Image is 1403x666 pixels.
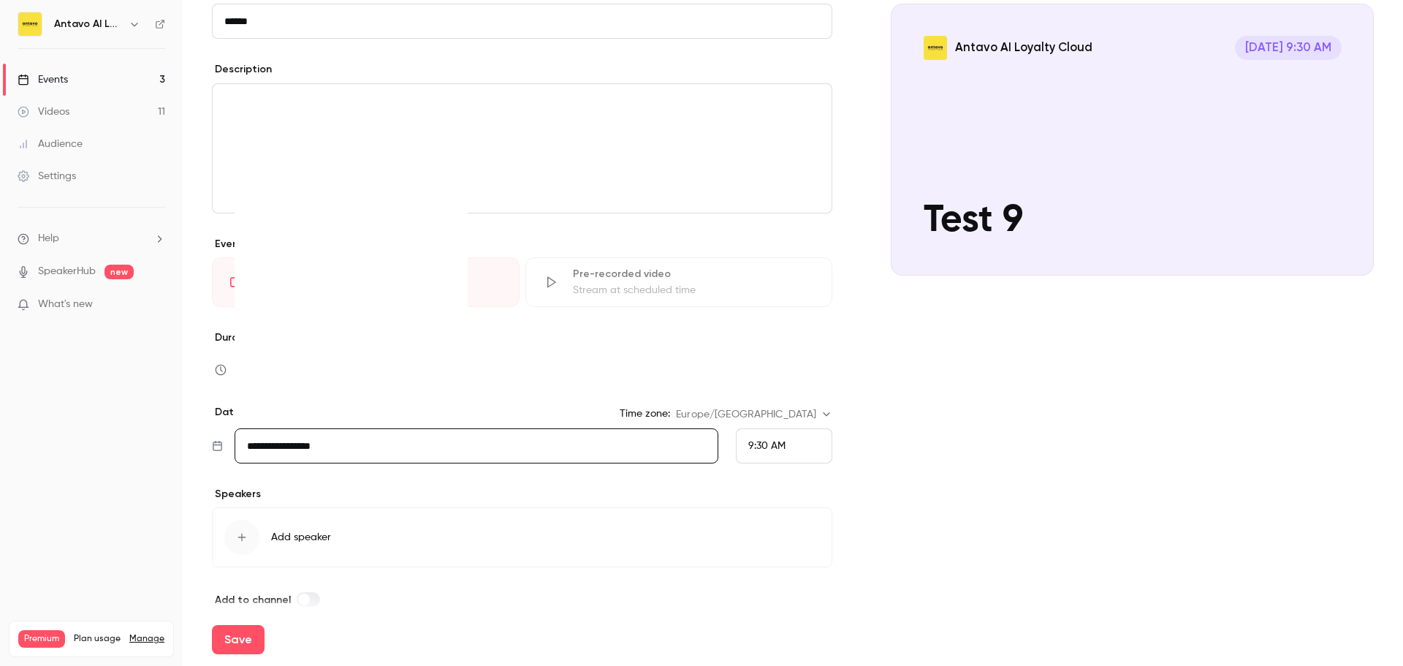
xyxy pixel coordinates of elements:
[212,237,832,251] p: Event type
[736,428,832,463] div: From
[38,264,96,279] a: SpeakerHub
[212,62,272,77] label: Description
[18,231,165,246] li: help-dropdown-opener
[271,530,331,545] span: Add speaker
[129,633,164,645] a: Manage
[18,630,65,648] span: Premium
[38,231,59,246] span: Help
[18,72,68,87] div: Events
[215,594,291,606] span: Add to channel
[212,507,832,567] button: Add speaker
[748,441,786,451] span: 9:30 AM
[573,283,815,298] div: Stream at scheduled time
[620,406,670,421] label: Time zone:
[148,298,165,311] iframe: Noticeable Trigger
[573,267,815,281] div: Pre-recorded video
[212,405,288,420] p: Date and time
[213,84,832,213] div: editor
[18,105,69,119] div: Videos
[212,625,265,654] button: Save
[18,169,76,183] div: Settings
[54,17,123,31] h6: Antavo AI Loyalty Cloud
[38,297,93,312] span: What's new
[74,633,121,645] span: Plan usage
[212,257,520,307] div: LiveGo live at scheduled time
[212,487,832,502] p: Speakers
[235,428,718,463] input: Tue, Feb 17, 2026
[212,83,832,213] section: description
[212,330,832,345] label: Duration
[104,265,134,279] span: new
[525,257,833,307] div: Pre-recorded videoStream at scheduled time
[18,137,83,151] div: Audience
[18,12,42,36] img: Antavo AI Loyalty Cloud
[676,407,832,422] div: Europe/[GEOGRAPHIC_DATA]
